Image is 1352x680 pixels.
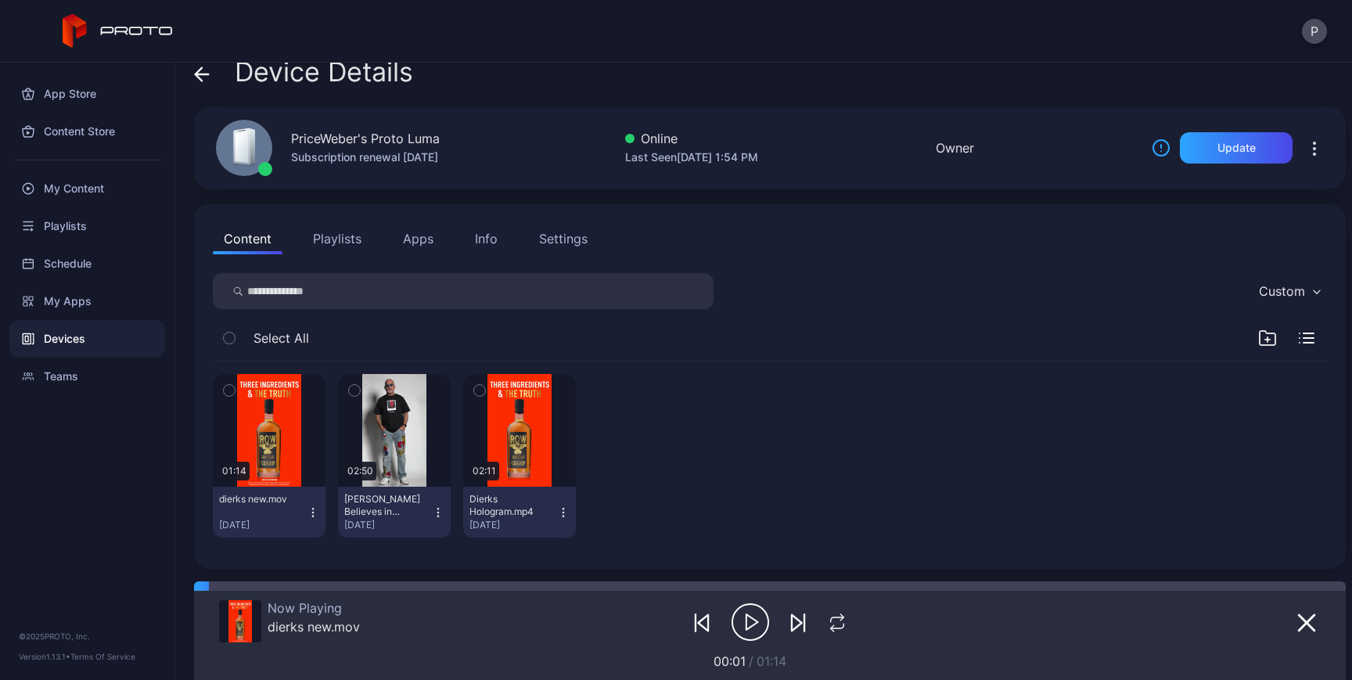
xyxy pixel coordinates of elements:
[213,223,282,254] button: Content
[463,487,576,538] button: Dierks Hologram.mp4[DATE]
[1217,142,1256,154] div: Update
[235,57,413,87] span: Device Details
[338,487,451,538] button: [PERSON_NAME] Believes in Proto.mp4[DATE]
[1302,19,1327,44] button: P
[302,223,372,254] button: Playlists
[1180,132,1293,164] button: Update
[219,493,305,506] div: dierks new.mov
[9,320,165,358] a: Devices
[344,493,430,518] div: Howie Mandel Believes in Proto.mp4
[539,229,588,248] div: Settings
[469,493,556,518] div: Dierks Hologram.mp4
[528,223,599,254] button: Settings
[9,207,165,245] a: Playlists
[9,170,165,207] a: My Content
[268,619,360,635] div: dierks new.mov
[714,653,746,669] span: 00:01
[464,223,509,254] button: Info
[291,129,440,148] div: PriceWeber's Proto Luma
[1259,283,1305,299] div: Custom
[253,329,309,347] span: Select All
[19,630,156,642] div: © 2025 PROTO, Inc.
[625,129,758,148] div: Online
[392,223,444,254] button: Apps
[625,148,758,167] div: Last Seen [DATE] 1:54 PM
[475,229,498,248] div: Info
[1251,273,1327,309] button: Custom
[344,519,432,531] div: [DATE]
[219,519,307,531] div: [DATE]
[213,487,325,538] button: dierks new.mov[DATE]
[268,600,360,616] div: Now Playing
[9,75,165,113] a: App Store
[936,139,974,157] div: Owner
[70,652,135,661] a: Terms Of Service
[757,653,786,669] span: 01:14
[9,245,165,282] a: Schedule
[9,113,165,150] a: Content Store
[469,519,557,531] div: [DATE]
[9,282,165,320] a: My Apps
[9,358,165,395] a: Teams
[19,652,70,661] span: Version 1.13.1 •
[749,653,753,669] span: /
[291,148,440,167] div: Subscription renewal [DATE]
